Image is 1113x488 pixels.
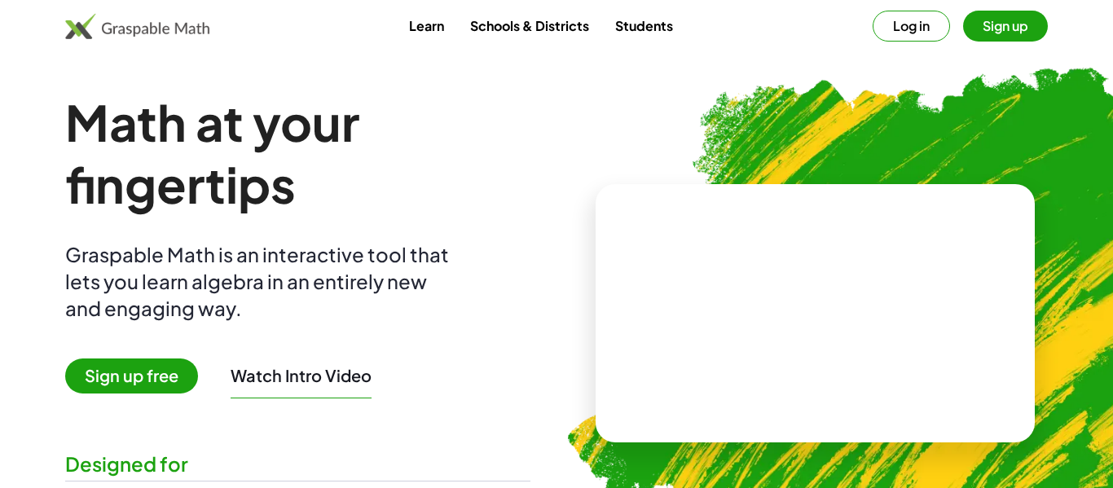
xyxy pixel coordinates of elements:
a: Students [602,11,686,41]
button: Log in [873,11,950,42]
button: Sign up [963,11,1048,42]
a: Schools & Districts [457,11,602,41]
a: Learn [396,11,457,41]
div: Graspable Math is an interactive tool that lets you learn algebra in an entirely new and engaging... [65,241,456,322]
video: What is this? This is dynamic math notation. Dynamic math notation plays a central role in how Gr... [693,253,938,375]
span: Sign up free [65,358,198,393]
div: Designed for [65,451,530,477]
button: Watch Intro Video [231,365,372,386]
h1: Math at your fingertips [65,91,530,215]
